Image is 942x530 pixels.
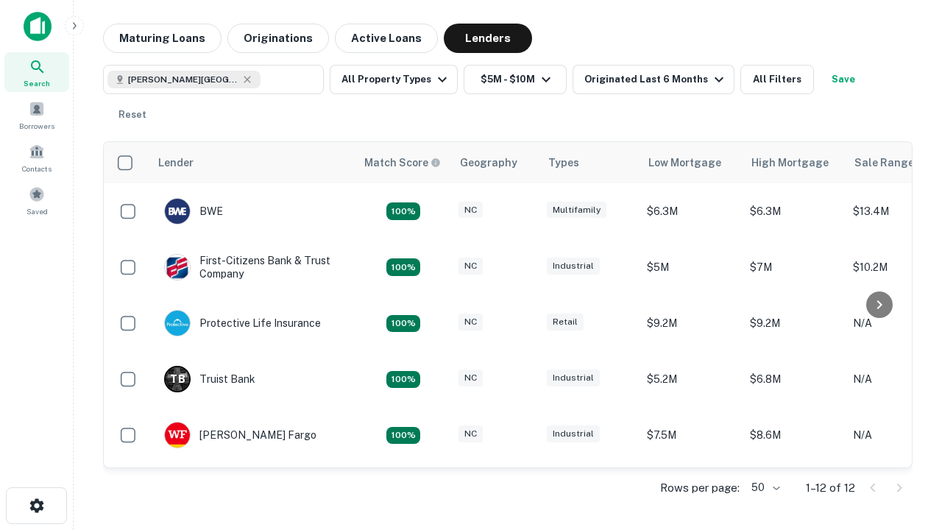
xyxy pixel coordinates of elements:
div: Matching Properties: 3, hasApolloMatch: undefined [386,371,420,389]
div: Industrial [547,370,600,386]
div: Truist Bank [164,366,255,392]
img: picture [165,255,190,280]
div: Capitalize uses an advanced AI algorithm to match your search with the best lender. The match sco... [364,155,441,171]
span: Borrowers [19,120,54,132]
th: High Mortgage [743,142,846,183]
td: $9.2M [743,295,846,351]
div: BWE [164,198,223,225]
a: Borrowers [4,95,69,135]
a: Saved [4,180,69,220]
button: All Property Types [330,65,458,94]
div: High Mortgage [751,154,829,172]
img: capitalize-icon.png [24,12,52,41]
td: $6.3M [640,183,743,239]
div: NC [458,314,483,331]
h6: Match Score [364,155,438,171]
td: $6.3M [743,183,846,239]
span: Search [24,77,50,89]
img: picture [165,423,190,448]
button: Originated Last 6 Months [573,65,734,94]
button: $5M - $10M [464,65,567,94]
td: $8.8M [743,463,846,519]
div: Industrial [547,425,600,442]
img: picture [165,311,190,336]
span: Saved [26,205,48,217]
div: NC [458,425,483,442]
td: $7M [743,239,846,295]
td: $6.8M [743,351,846,407]
div: Geography [460,154,517,172]
div: Matching Properties: 2, hasApolloMatch: undefined [386,427,420,445]
div: Low Mortgage [648,154,721,172]
td: $5M [640,239,743,295]
a: Search [4,52,69,92]
td: $8.8M [640,463,743,519]
td: $7.5M [640,407,743,463]
div: NC [458,202,483,219]
div: Lender [158,154,194,172]
button: Active Loans [335,24,438,53]
div: 50 [746,477,782,498]
div: Industrial [547,258,600,275]
div: Retail [547,314,584,331]
iframe: Chat Widget [868,365,942,436]
button: Originations [227,24,329,53]
div: First-citizens Bank & Trust Company [164,254,341,280]
div: Matching Properties: 2, hasApolloMatch: undefined [386,202,420,220]
img: picture [165,199,190,224]
th: Capitalize uses an advanced AI algorithm to match your search with the best lender. The match sco... [355,142,451,183]
div: Sale Range [854,154,914,172]
div: Protective Life Insurance [164,310,321,336]
p: Rows per page: [660,479,740,497]
td: $9.2M [640,295,743,351]
div: Matching Properties: 2, hasApolloMatch: undefined [386,258,420,276]
button: Lenders [444,24,532,53]
button: All Filters [740,65,814,94]
th: Geography [451,142,539,183]
div: NC [458,370,483,386]
span: Contacts [22,163,52,174]
button: Save your search to get updates of matches that match your search criteria. [820,65,867,94]
td: $8.6M [743,407,846,463]
div: Types [548,154,579,172]
td: $5.2M [640,351,743,407]
div: Multifamily [547,202,606,219]
div: [PERSON_NAME] Fargo [164,422,316,448]
p: 1–12 of 12 [806,479,855,497]
p: T B [170,372,185,387]
div: Matching Properties: 2, hasApolloMatch: undefined [386,315,420,333]
button: Maturing Loans [103,24,222,53]
th: Types [539,142,640,183]
th: Low Mortgage [640,142,743,183]
span: [PERSON_NAME][GEOGRAPHIC_DATA], [GEOGRAPHIC_DATA] [128,73,238,86]
div: NC [458,258,483,275]
th: Lender [149,142,355,183]
button: Reset [109,100,156,130]
a: Contacts [4,138,69,177]
div: Originated Last 6 Months [584,71,728,88]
